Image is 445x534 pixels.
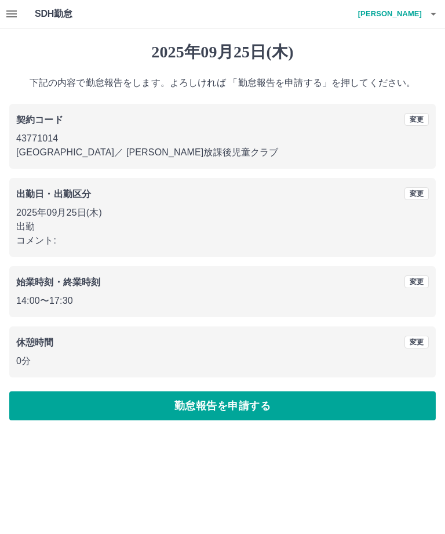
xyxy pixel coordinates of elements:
button: 変更 [404,275,429,288]
p: 14:00 〜 17:30 [16,294,429,308]
b: 休憩時間 [16,337,54,347]
button: 変更 [404,336,429,348]
button: 勤怠報告を申請する [9,391,436,420]
h1: 2025年09月25日(木) [9,42,436,62]
p: [GEOGRAPHIC_DATA] ／ [PERSON_NAME]放課後児童クラブ [16,146,429,159]
b: 出勤日・出勤区分 [16,189,91,199]
p: 出勤 [16,220,429,234]
p: コメント: [16,234,429,248]
b: 始業時刻・終業時刻 [16,277,100,287]
p: 0分 [16,354,429,368]
button: 変更 [404,187,429,200]
p: 2025年09月25日(木) [16,206,429,220]
p: 下記の内容で勤怠報告をします。よろしければ 「勤怠報告を申請する」を押してください。 [9,76,436,90]
p: 43771014 [16,132,429,146]
button: 変更 [404,113,429,126]
b: 契約コード [16,115,63,125]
